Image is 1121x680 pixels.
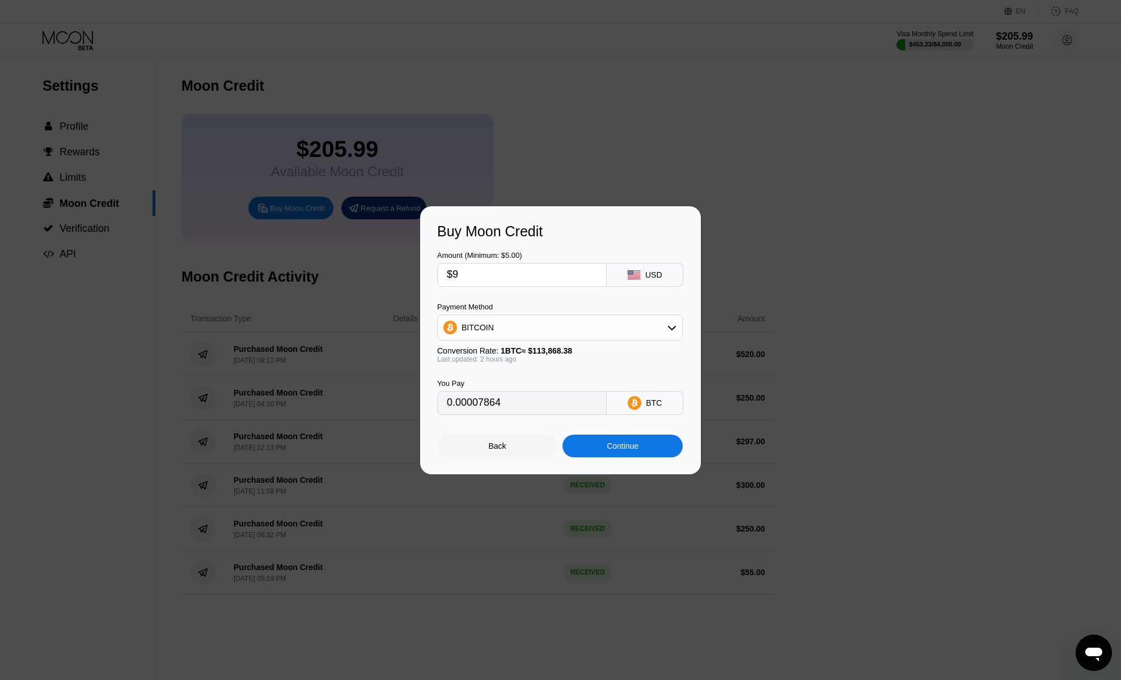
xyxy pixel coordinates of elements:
div: You Pay [437,379,607,388]
div: Buy Moon Credit [437,223,684,240]
div: Back [489,441,506,450]
div: BITCOIN [438,316,682,339]
input: $0.00 [447,263,597,286]
div: Amount (Minimum: $5.00) [437,251,607,260]
div: Last updated: 2 hours ago [437,355,683,363]
div: USD [645,270,662,279]
div: Continue [562,435,683,457]
div: Conversion Rate: [437,346,683,355]
div: Continue [607,441,638,450]
span: 1 BTC ≈ $113,868.38 [501,346,572,355]
iframe: Mesajlaşma penceresini başlatma düğmesi [1076,635,1112,671]
div: BTC [646,398,662,407]
div: Back [437,435,557,457]
div: Payment Method [437,303,683,311]
div: BITCOIN [462,323,494,332]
